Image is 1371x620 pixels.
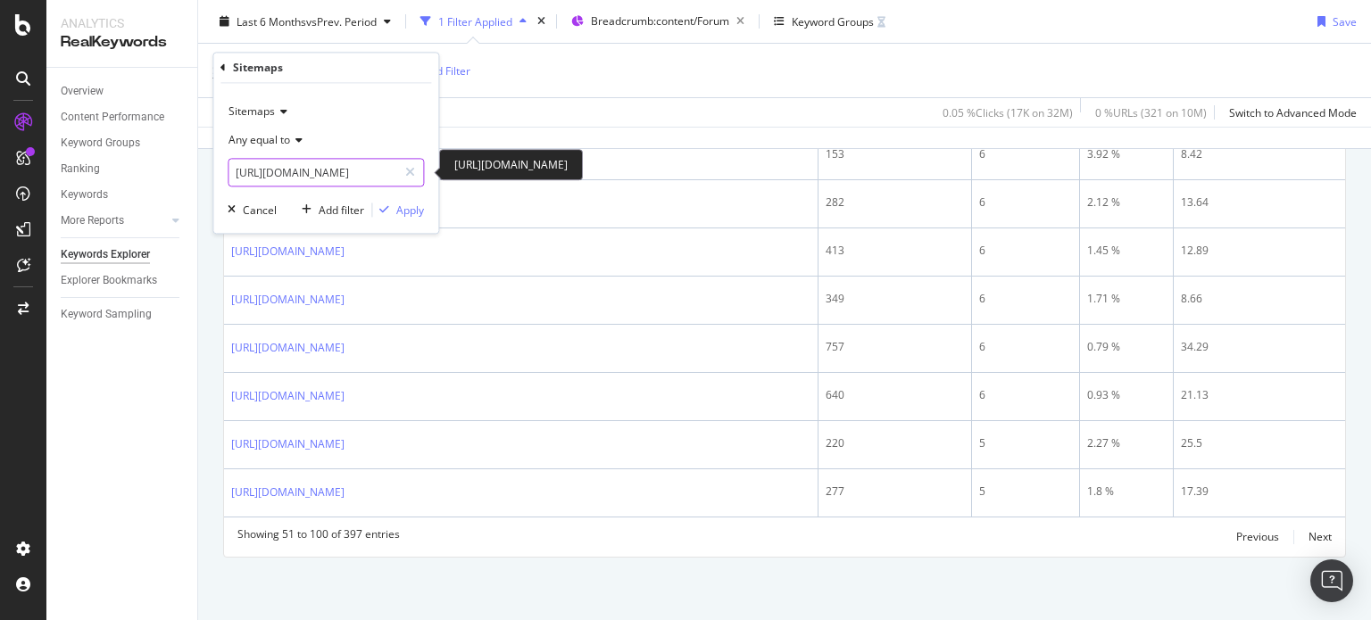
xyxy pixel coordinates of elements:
div: Add Filter [423,62,470,78]
div: More Reports [61,211,124,230]
div: Showing 51 to 100 of 397 entries [237,526,400,548]
div: 0.05 % Clicks ( 17K on 32M ) [943,104,1073,120]
span: Breadcrumb: content/Forum [591,13,729,29]
div: Save [1333,13,1357,29]
button: Add filter [295,202,364,219]
div: 0.93 % [1087,387,1166,403]
button: Breadcrumb:content/Forum [564,7,752,36]
a: [URL][DOMAIN_NAME] [231,339,345,357]
div: Keywords Explorer [61,245,150,264]
div: 0 % URLs ( 321 on 10M ) [1095,104,1207,120]
button: Last 6 MonthsvsPrev. Period [212,7,398,36]
div: 3.92 % [1087,146,1166,162]
a: Ranking [61,160,185,178]
span: vs Prev. Period [306,13,377,29]
a: Keywords Explorer [61,245,185,264]
div: 1 Filter Applied [438,13,512,29]
div: 17.39 [1181,484,1338,500]
button: Keyword Groups [767,7,893,36]
a: Content Performance [61,108,185,127]
div: 2.12 % [1087,194,1166,211]
div: 34.29 [1181,339,1338,355]
div: 6 [979,387,1072,403]
div: 6 [979,339,1072,355]
a: [URL][DOMAIN_NAME] [231,484,345,501]
div: Switch to Advanced Mode [1229,104,1357,120]
div: 1.45 % [1087,243,1166,259]
div: 757 [826,339,964,355]
button: Next [1309,526,1332,548]
div: 220 [826,435,964,451]
a: [URL][DOMAIN_NAME] [231,387,345,405]
button: Save [1310,7,1357,36]
div: Keyword Groups [792,13,874,29]
span: Last 6 Months [237,13,306,29]
a: Keyword Sampling [61,305,185,324]
button: Cancel [220,202,277,219]
div: Explorer Bookmarks [61,271,157,290]
div: Next [1309,529,1332,544]
div: 1.8 % [1087,484,1166,500]
div: 277 [826,484,964,500]
div: 153 [826,146,964,162]
div: 640 [826,387,964,403]
div: 1.71 % [1087,291,1166,307]
div: 8.42 [1181,146,1338,162]
div: Ranking [61,160,100,178]
div: Keywords [61,186,108,204]
button: Previous [1236,526,1279,548]
div: Keyword Groups [61,134,140,153]
div: Previous [1236,529,1279,544]
div: Sitemaps [233,60,283,75]
div: Open Intercom Messenger [1310,559,1353,602]
div: 21.13 [1181,387,1338,403]
a: Keywords [61,186,185,204]
a: Explorer Bookmarks [61,271,185,290]
div: Cancel [243,203,277,218]
div: RealKeywords [61,32,183,53]
div: times [534,12,549,30]
a: [URL][DOMAIN_NAME] [231,291,345,309]
div: 6 [979,194,1072,211]
div: Analytics [61,14,183,32]
a: [URL][DOMAIN_NAME] [231,243,345,260]
button: 1 Filter Applied [413,7,534,36]
button: Apply [372,202,424,219]
div: 8.66 [1181,291,1338,307]
div: 6 [979,243,1072,259]
div: 6 [979,146,1072,162]
button: Switch to Advanced Mode [1222,98,1357,127]
div: Overview [61,82,104,101]
div: 25.5 [1181,435,1338,451]
a: [URL][DOMAIN_NAME] [231,435,345,453]
a: Overview [61,82,185,101]
a: More Reports [61,211,167,230]
a: Keyword Groups [61,134,185,153]
div: Apply [396,203,424,218]
div: 6 [979,291,1072,307]
div: 5 [979,484,1072,500]
div: 282 [826,194,964,211]
div: 2.27 % [1087,435,1166,451]
div: 413 [826,243,964,259]
div: Keyword Sampling [61,305,152,324]
div: 349 [826,291,964,307]
span: Sitemaps [228,104,275,120]
div: 12.89 [1181,243,1338,259]
span: Any equal to [228,133,290,148]
div: [URL][DOMAIN_NAME] [439,149,583,180]
div: Content Performance [61,108,164,127]
div: 5 [979,435,1072,451]
div: 0.79 % [1087,339,1166,355]
div: Add filter [319,203,364,218]
div: 13.64 [1181,194,1338,211]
